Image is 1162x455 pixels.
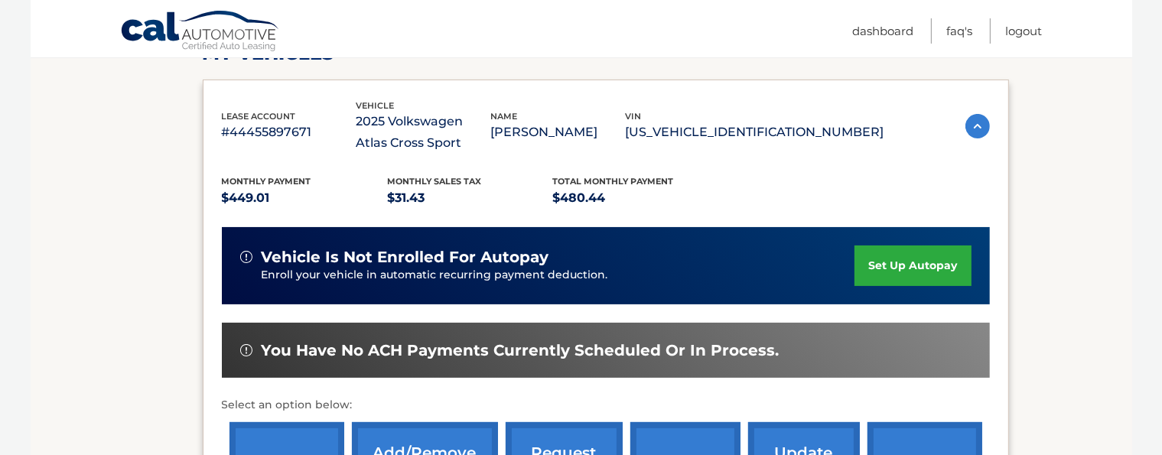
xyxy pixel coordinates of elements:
p: $480.44 [553,187,719,209]
span: Monthly Payment [222,176,311,187]
p: 2025 Volkswagen Atlas Cross Sport [356,111,491,154]
p: $449.01 [222,187,388,209]
img: alert-white.svg [240,251,252,263]
span: You have no ACH payments currently scheduled or in process. [262,341,780,360]
span: vin [626,111,642,122]
span: name [491,111,518,122]
img: accordion-active.svg [965,114,990,138]
a: Dashboard [853,18,914,44]
p: #44455897671 [222,122,356,143]
p: Select an option below: [222,396,990,414]
a: set up autopay [854,245,971,286]
img: alert-white.svg [240,344,252,356]
a: Logout [1006,18,1043,44]
span: vehicle is not enrolled for autopay [262,248,549,267]
p: [PERSON_NAME] [491,122,626,143]
a: Cal Automotive [120,10,281,54]
span: lease account [222,111,296,122]
p: $31.43 [387,187,553,209]
p: Enroll your vehicle in automatic recurring payment deduction. [262,267,855,284]
span: vehicle [356,100,395,111]
a: FAQ's [947,18,973,44]
span: Total Monthly Payment [553,176,674,187]
span: Monthly sales Tax [387,176,481,187]
p: [US_VEHICLE_IDENTIFICATION_NUMBER] [626,122,884,143]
